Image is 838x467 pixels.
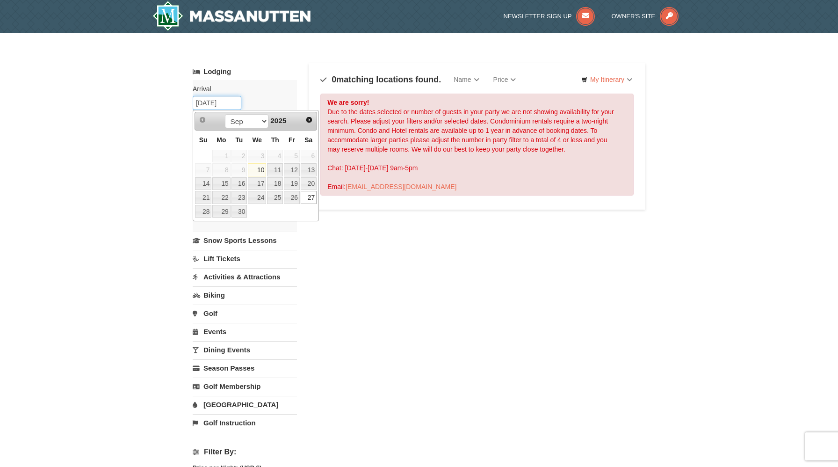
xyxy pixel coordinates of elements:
a: Name [447,70,486,89]
a: Lodging [193,63,297,80]
a: Activities & Attractions [193,268,297,285]
a: 27 [301,191,317,204]
a: Biking [193,286,297,304]
a: 16 [231,177,247,190]
a: 19 [284,177,300,190]
a: 25 [267,191,283,204]
span: Thursday [271,136,279,144]
span: Friday [289,136,295,144]
span: 5 [284,150,300,163]
a: 11 [267,163,283,176]
a: Events [193,323,297,340]
div: Due to the dates selected or number of guests in your party we are not showing availability for y... [320,94,634,196]
a: 20 [301,177,317,190]
a: Price [486,70,523,89]
span: Next [305,116,313,124]
a: Season Passes [193,359,297,377]
span: Tuesday [235,136,243,144]
span: Wednesday [252,136,262,144]
a: 30 [231,205,247,218]
a: 23 [231,191,247,204]
a: 26 [284,191,300,204]
a: Golf [193,305,297,322]
a: 10 [248,163,266,176]
label: Arrival [193,84,290,94]
span: Saturday [304,136,312,144]
a: Prev [196,113,209,126]
a: Golf Instruction [193,414,297,431]
a: 13 [301,163,317,176]
span: Monday [217,136,226,144]
a: 28 [195,205,211,218]
a: 21 [195,191,211,204]
a: Next [303,113,316,126]
h4: Filter By: [193,448,297,456]
span: 2 [231,150,247,163]
a: 15 [212,177,230,190]
span: 1 [212,150,230,163]
a: Massanutten Resort [152,1,311,31]
a: Golf Membership [193,378,297,395]
span: 9 [231,163,247,176]
a: Lift Tickets [193,250,297,267]
span: 8 [212,163,230,176]
a: Dining Events [193,341,297,358]
a: [EMAIL_ADDRESS][DOMAIN_NAME] [346,183,456,190]
img: Massanutten Resort Logo [152,1,311,31]
a: [GEOGRAPHIC_DATA] [193,396,297,413]
strong: We are sorry! [327,99,369,106]
span: Prev [199,116,206,124]
span: 0 [332,75,336,84]
a: Snow Sports Lessons [193,232,297,249]
a: Owner's Site [612,13,679,20]
a: 24 [248,191,266,204]
span: 6 [301,150,317,163]
span: 4 [267,150,283,163]
span: 3 [248,150,266,163]
a: 14 [195,177,211,190]
span: 2025 [270,117,286,124]
a: 22 [212,191,230,204]
a: 29 [212,205,230,218]
span: Sunday [199,136,208,144]
h4: matching locations found. [320,75,441,84]
a: Newsletter Sign Up [504,13,595,20]
a: 18 [267,177,283,190]
a: My Itinerary [575,73,638,87]
span: Owner's Site [612,13,656,20]
a: 17 [248,177,266,190]
span: Newsletter Sign Up [504,13,572,20]
span: 7 [195,163,211,176]
a: 12 [284,163,300,176]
